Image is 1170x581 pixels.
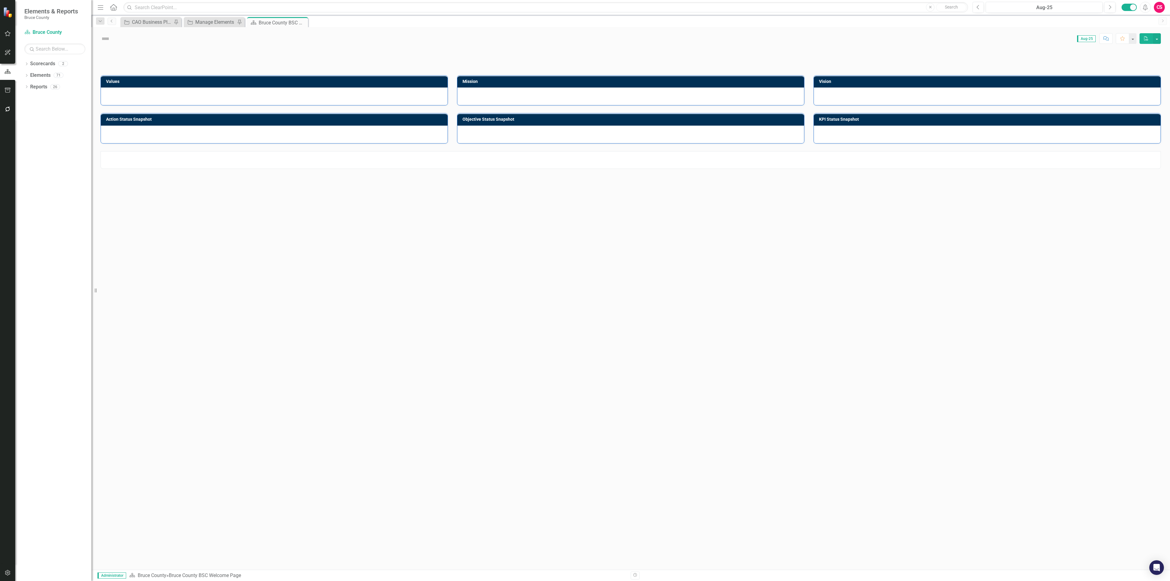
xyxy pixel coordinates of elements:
input: Search Below... [24,44,85,54]
h3: KPI Status Snapshot [819,117,1158,122]
span: Aug-25 [1077,35,1096,42]
img: ClearPoint Strategy [3,7,14,17]
h3: Values [106,79,445,84]
div: » [129,572,626,579]
div: Open Intercom Messenger [1149,560,1164,575]
h3: Objective Status Snapshot [463,117,801,122]
input: Search ClearPoint... [123,2,968,13]
h3: Mission [463,79,801,84]
a: Reports [30,84,47,91]
div: CAO Business Plan Initiatives [132,18,172,26]
a: Elements [30,72,51,79]
a: Bruce County [24,29,85,36]
span: Administrator [97,572,126,579]
div: Bruce County BSC Welcome Page [169,572,241,578]
a: Bruce County [138,572,166,578]
button: CS [1154,2,1165,13]
a: Scorecards [30,60,55,67]
div: Aug-25 [988,4,1101,11]
div: 26 [50,84,60,89]
button: Search [936,3,966,12]
div: 71 [54,73,63,78]
h3: Vision [819,79,1158,84]
span: Search [945,5,958,9]
a: CAO Business Plan Initiatives [122,18,172,26]
img: Not Defined [101,34,110,44]
small: Bruce County [24,15,78,20]
a: Manage Elements [185,18,236,26]
button: Aug-25 [986,2,1103,13]
span: Elements & Reports [24,8,78,15]
div: Bruce County BSC Welcome Page [259,19,307,27]
h3: Action Status Snapshot [106,117,445,122]
div: 2 [58,61,68,66]
div: Manage Elements [195,18,236,26]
